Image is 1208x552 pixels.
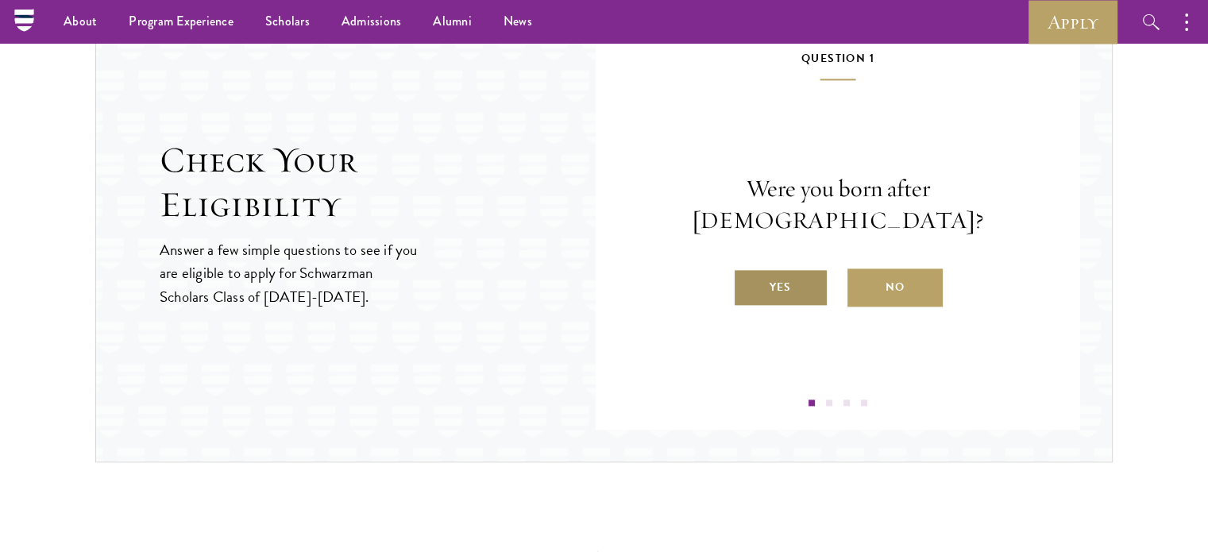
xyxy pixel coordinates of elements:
[643,48,1032,80] h5: Question 1
[160,238,419,307] p: Answer a few simple questions to see if you are eligible to apply for Schwarzman Scholars Class o...
[643,173,1032,237] p: Were you born after [DEMOGRAPHIC_DATA]?
[733,268,828,307] label: Yes
[160,138,596,227] h2: Check Your Eligibility
[847,268,943,307] label: No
